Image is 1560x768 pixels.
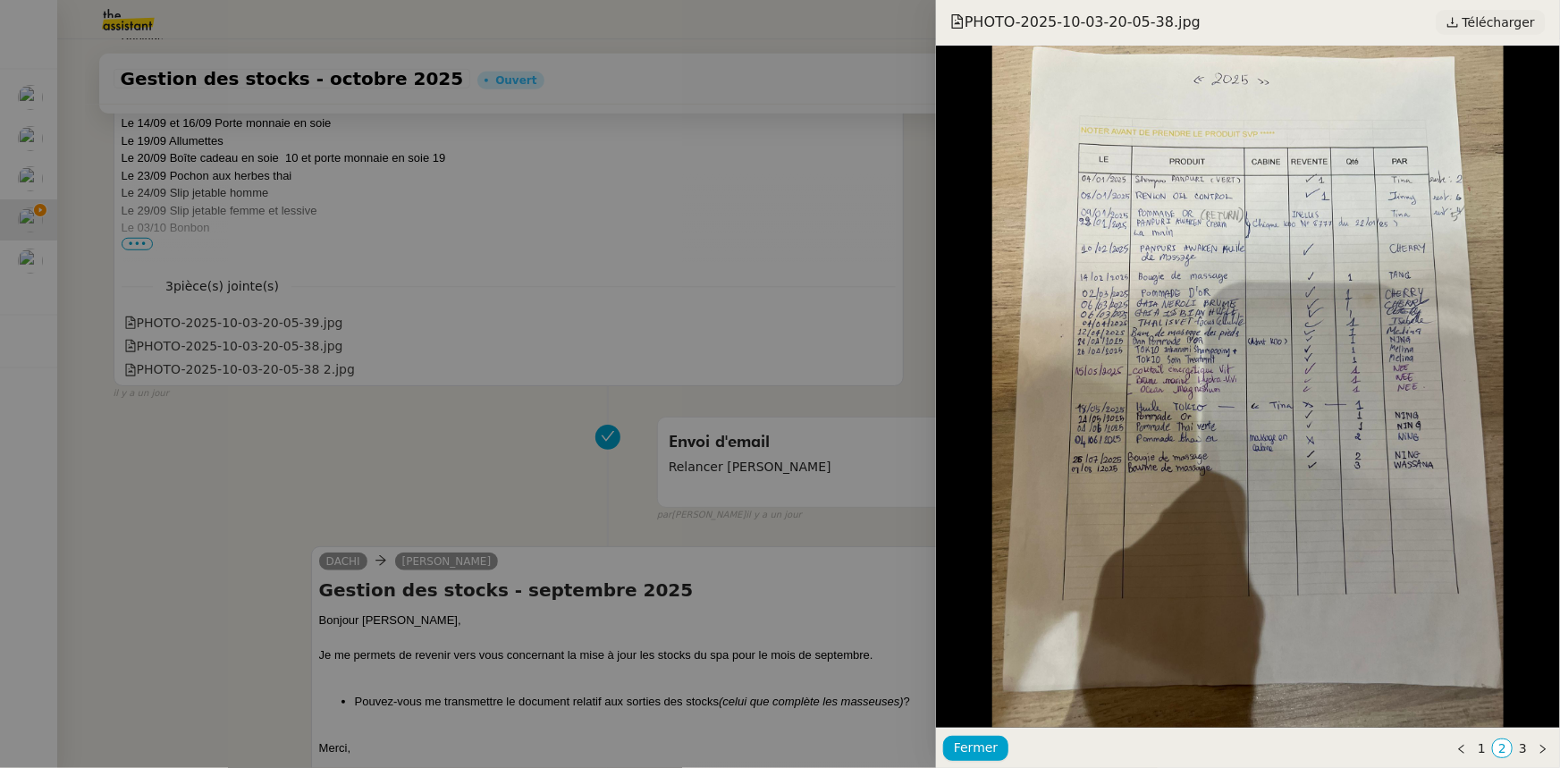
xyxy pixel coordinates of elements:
[1492,738,1513,758] li: 2
[1513,738,1533,758] li: 3
[950,13,1201,32] span: PHOTO-2025-10-03-20-05-38.jpg
[1436,10,1546,35] a: Télécharger
[954,738,998,758] span: Fermer
[1452,738,1471,758] button: Page précédente
[1471,738,1492,758] li: 1
[1472,739,1491,757] a: 1
[1514,739,1532,757] a: 3
[1533,738,1553,758] button: Page suivante
[943,736,1008,761] button: Fermer
[1493,739,1512,757] a: 2
[1463,11,1535,34] span: Télécharger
